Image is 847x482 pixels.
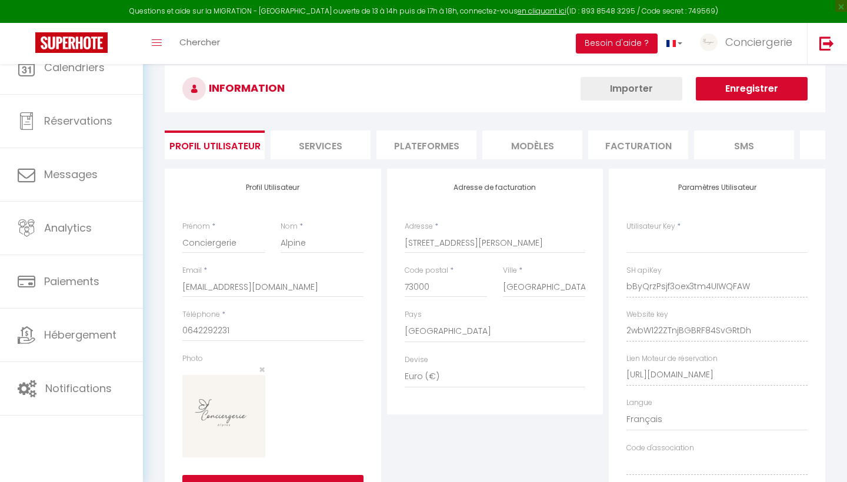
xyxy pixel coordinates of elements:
li: Plateformes [376,130,476,159]
h4: Adresse de facturation [405,183,586,192]
span: Analytics [44,220,92,235]
label: Code d'association [626,443,694,454]
li: Services [271,130,371,159]
button: Open LiveChat chat widget [9,5,45,40]
button: Enregistrer [696,77,808,101]
label: Photo [182,353,203,364]
li: Profil Utilisateur [165,130,265,159]
span: Conciergerie [725,35,792,49]
label: Adresse [405,221,433,232]
span: Chercher [179,36,220,48]
h4: Paramètres Utilisateur [626,183,808,192]
label: Ville [503,265,517,276]
h4: Profil Utilisateur [182,183,364,192]
img: 17293697595835.jpg [182,375,265,458]
label: Nom [281,221,298,232]
a: Chercher [171,23,229,64]
img: Super Booking [35,32,108,53]
li: MODÈLES [482,130,582,159]
button: Close [259,364,265,375]
img: logout [819,36,834,51]
span: Messages [44,167,98,182]
label: Pays [405,309,422,320]
li: SMS [694,130,794,159]
span: Calendriers [44,60,105,75]
span: Paiements [44,274,99,289]
button: Importer [581,77,682,101]
label: Email [182,265,202,276]
label: SH apiKey [626,265,662,276]
span: × [259,362,265,377]
a: en cliquant ici [518,6,566,16]
li: Facturation [588,130,688,159]
label: Code postal [405,265,448,276]
button: Besoin d'aide ? [576,34,658,53]
label: Utilisateur Key [626,221,675,232]
label: Langue [626,397,652,409]
label: Téléphone [182,309,220,320]
a: ... Conciergerie [691,23,807,64]
label: Website key [626,309,668,320]
label: Lien Moteur de réservation [626,353,718,364]
h3: INFORMATION [165,65,825,112]
label: Prénom [182,221,210,232]
span: Hébergement [44,327,116,342]
span: Notifications [45,381,112,396]
span: Réservations [44,113,112,128]
label: Devise [405,354,428,366]
img: ... [700,34,718,51]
